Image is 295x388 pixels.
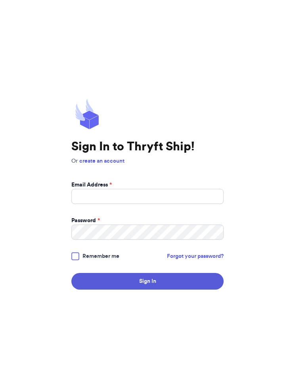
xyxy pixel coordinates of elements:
[71,273,224,290] button: Sign In
[71,157,224,165] p: Or
[71,140,224,154] h1: Sign In to Thryft Ship!
[71,181,112,189] label: Email Address
[82,252,119,260] span: Remember me
[79,158,125,164] a: create an account
[167,252,224,260] a: Forgot your password?
[71,217,100,225] label: Password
